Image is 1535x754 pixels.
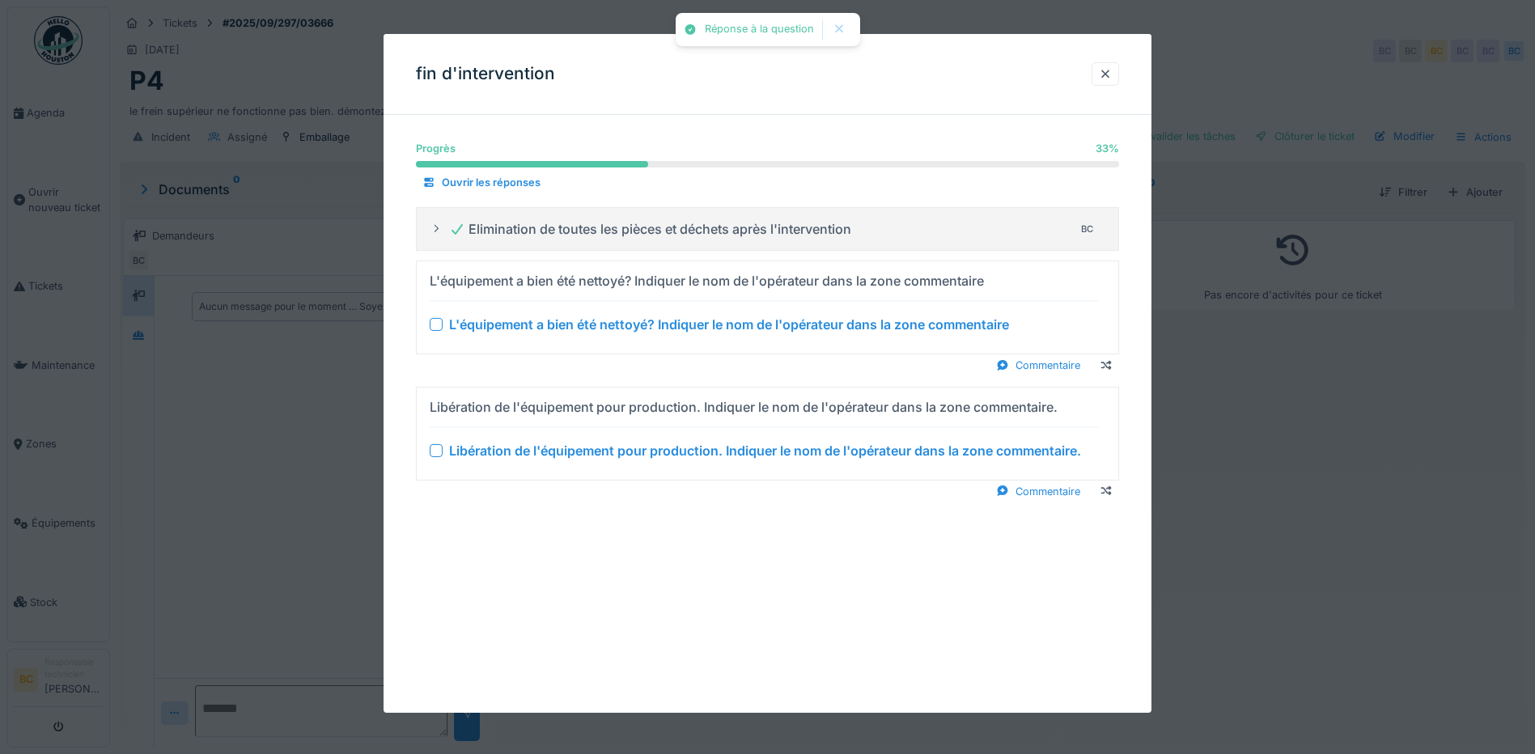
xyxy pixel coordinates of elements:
[990,354,1087,376] div: Commentaire
[416,141,456,156] div: Progrès
[416,64,555,84] h3: fin d'intervention
[430,271,984,290] div: L'équipement a bien été nettoyé? Indiquer le nom de l'opérateur dans la zone commentaire
[1076,218,1099,240] div: BC
[449,219,851,239] div: Elimination de toutes les pièces et déchets après l'intervention
[416,172,547,193] div: Ouvrir les réponses
[449,315,1009,334] div: L'équipement a bien été nettoyé? Indiquer le nom de l'opérateur dans la zone commentaire
[423,214,1112,244] summary: Elimination de toutes les pièces et déchets après l'interventionBC
[1096,141,1119,156] div: 33 %
[423,393,1112,472] summary: Libération de l'équipement pour production. Indiquer le nom de l'opérateur dans la zone commentai...
[423,268,1112,347] summary: L'équipement a bien été nettoyé? Indiquer le nom de l'opérateur dans la zone commentaire L'équipe...
[430,396,1058,416] div: Libération de l'équipement pour production. Indiquer le nom de l'opérateur dans la zone commentaire.
[416,161,1119,167] progress: 33 %
[705,23,814,36] div: Réponse à la question
[990,480,1087,502] div: Commentaire
[449,440,1081,460] div: Libération de l'équipement pour production. Indiquer le nom de l'opérateur dans la zone commentaire.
